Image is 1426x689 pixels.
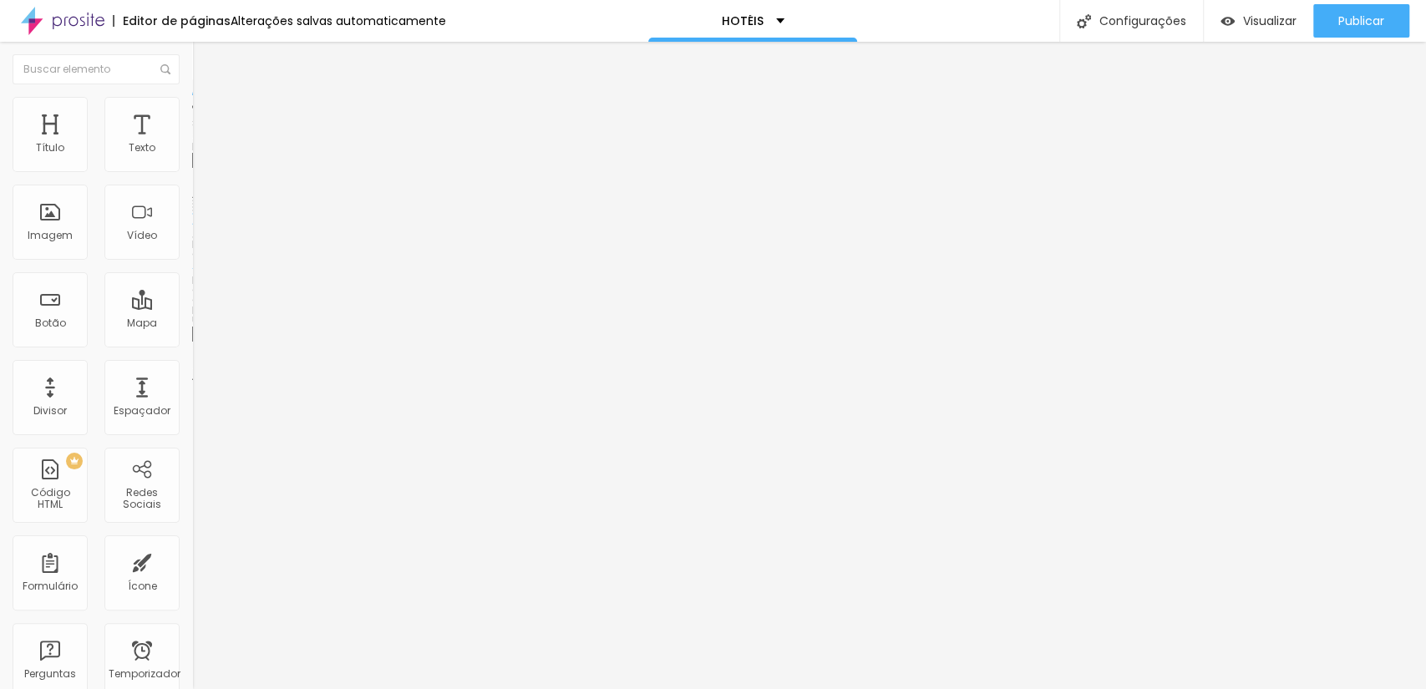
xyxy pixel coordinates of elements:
button: Publicar [1313,4,1409,38]
font: Perguntas [24,666,76,681]
img: Ícone [1077,14,1091,28]
font: Espaçador [114,403,170,418]
font: Divisor [33,403,67,418]
font: Vídeo [127,228,157,242]
font: Configurações [1099,13,1186,29]
font: Título [36,140,64,155]
font: HOTÉIS [722,13,764,29]
iframe: Editor [192,42,1426,689]
font: Botão [35,316,66,330]
font: Temporizador [109,666,180,681]
font: Ícone [128,579,157,593]
font: Mapa [127,316,157,330]
img: Ícone [160,64,170,74]
button: Visualizar [1204,4,1313,38]
font: Visualizar [1243,13,1297,29]
img: view-1.svg [1220,14,1235,28]
font: Texto [129,140,155,155]
font: Editor de páginas [123,13,231,29]
font: Imagem [28,228,73,242]
font: Formulário [23,579,78,593]
font: Publicar [1338,13,1384,29]
font: Código HTML [31,485,70,511]
font: Redes Sociais [123,485,161,511]
font: Alterações salvas automaticamente [231,13,446,29]
input: Buscar elemento [13,54,180,84]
